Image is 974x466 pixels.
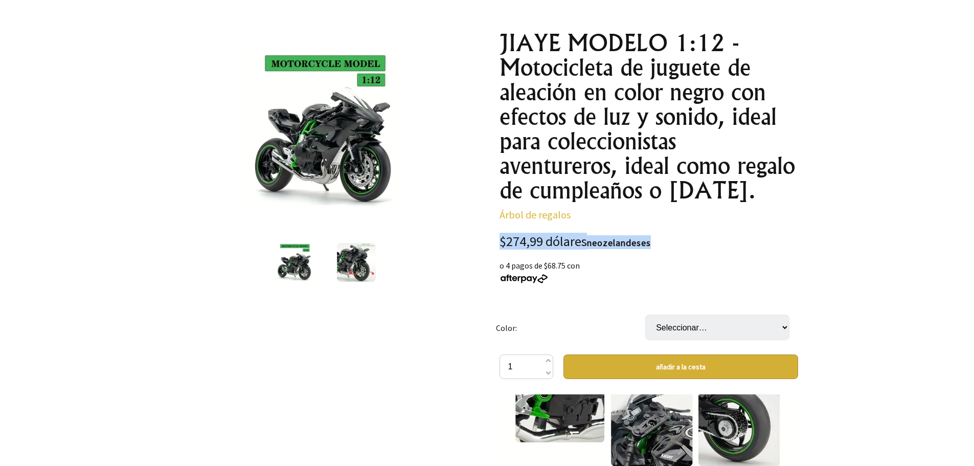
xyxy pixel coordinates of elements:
[246,51,405,210] img: JIAYE MODELO 1:12 - Motocicleta de juguete de aleación en color negro con efectos de luz y sonido...
[276,243,314,282] img: JIAYE MODELO 1:12 - Motocicleta de juguete de aleación en color negro con efectos de luz y sonido...
[496,323,517,334] font: Color:
[337,243,376,282] img: JIAYE MODELO 1:12 - Motocicleta de juguete de aleación en color negro con efectos de luz y sonido...
[500,208,571,221] a: Árbol de regalos
[656,362,706,371] font: añadir a la cesta
[587,237,651,249] font: neozelandeses
[500,29,795,204] font: JIAYE MODELO 1:12 - Motocicleta de juguete de aleación en color negro con efectos de luz y sonido...
[563,354,798,379] button: añadir a la cesta
[500,233,587,250] font: $274,99 dólares
[500,260,580,271] font: o 4 pagos de $68.75 con
[500,274,549,283] img: Afterpay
